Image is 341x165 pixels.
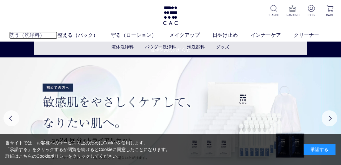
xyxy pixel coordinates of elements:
a: 守る（ローション） [111,31,169,39]
a: メイクアップ [169,31,212,39]
a: SEARCH [268,5,280,17]
div: 当サイトでは、お客様へのサービス向上のためにCookieを使用します。 「承諾する」をクリックするか閲覧を続けるとCookieに同意したことになります。 詳細はこちらの をクリックしてください。 [5,140,170,160]
button: Previous [3,110,19,126]
a: 洗う（洗浄料） [9,31,57,39]
p: CART [324,13,336,17]
a: クリーナー [294,31,332,39]
a: グッズ [216,44,230,49]
a: 整える（パック） [57,31,111,39]
button: Next [322,110,338,126]
a: インナーケア [251,31,294,39]
a: LOGIN [305,5,317,17]
a: RANKING [286,5,298,17]
a: パウダー洗浄料 [145,44,176,49]
img: logo [162,6,179,25]
div: 承諾する [304,144,336,155]
a: Cookieポリシー [37,154,68,159]
a: 泡洗顔料 [187,44,205,49]
p: RANKING [286,13,298,17]
a: 日やけ止め [212,31,251,39]
a: CART [324,5,336,17]
p: SEARCH [268,13,280,17]
p: LOGIN [305,13,317,17]
a: 液体洗浄料 [112,44,134,49]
